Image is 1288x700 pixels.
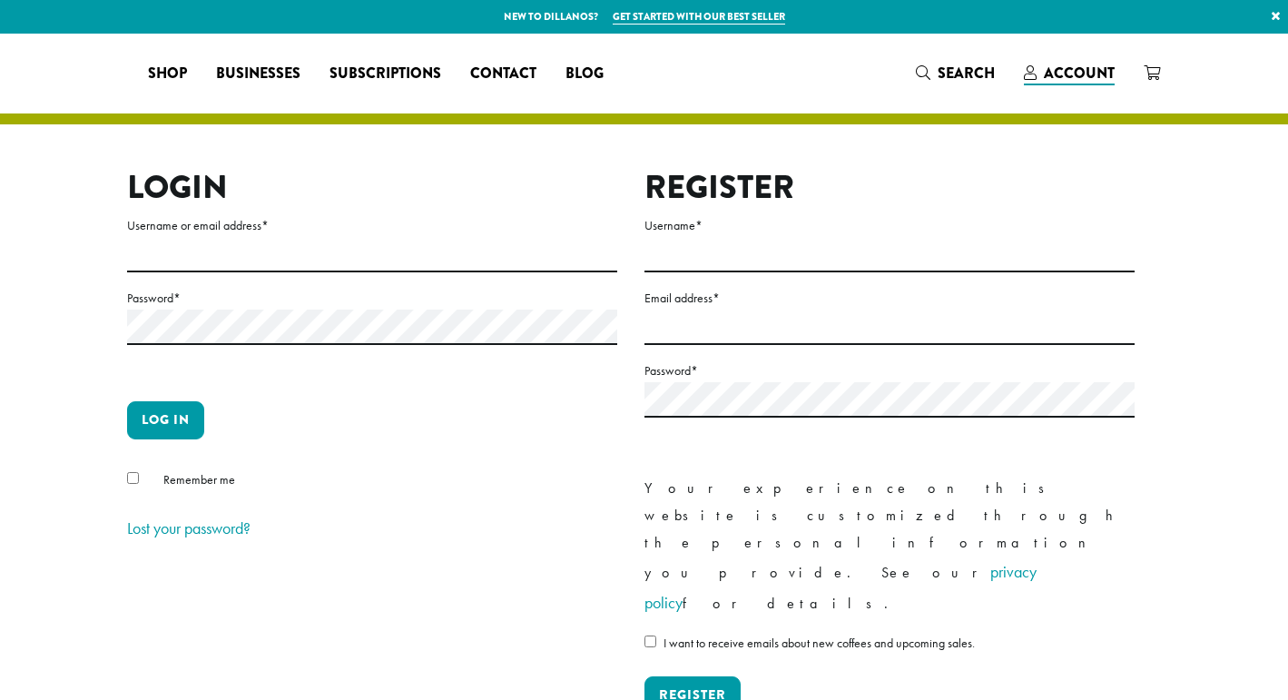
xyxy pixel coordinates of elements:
h2: Login [127,168,617,207]
label: Username or email address [127,214,617,237]
span: Remember me [163,471,235,488]
a: Shop [133,59,202,88]
span: Blog [565,63,604,85]
span: Businesses [216,63,300,85]
a: Lost your password? [127,518,251,538]
span: Account [1044,63,1115,84]
a: privacy policy [644,561,1037,613]
a: Get started with our best seller [613,9,785,25]
button: Log in [127,401,204,439]
label: Password [127,287,617,310]
p: Your experience on this website is customized through the personal information you provide. See o... [644,475,1135,618]
span: Search [938,63,995,84]
label: Password [644,360,1135,382]
span: Subscriptions [329,63,441,85]
input: I want to receive emails about new coffees and upcoming sales. [644,636,656,647]
h2: Register [644,168,1135,207]
label: Email address [644,287,1135,310]
span: Shop [148,63,187,85]
a: Search [901,58,1009,88]
label: Username [644,214,1135,237]
span: I want to receive emails about new coffees and upcoming sales. [664,635,975,651]
span: Contact [470,63,536,85]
